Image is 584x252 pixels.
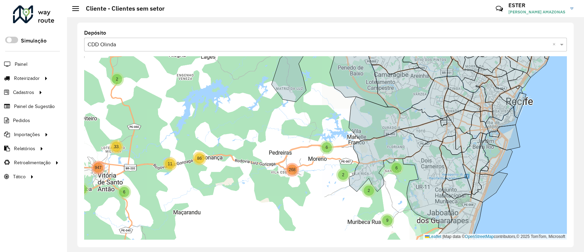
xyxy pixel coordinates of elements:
span: 9 [386,218,389,223]
span: Roteirizador [14,75,40,82]
span: Cadastros [13,89,34,96]
div: 9 [380,214,394,227]
div: 6 [320,141,334,154]
a: Leaflet [425,234,441,239]
div: 2 [336,168,350,182]
span: 33 [114,144,118,149]
span: 11 [168,161,172,166]
div: Map data © contributors,© 2025 TomTom, Microsoft [423,234,567,240]
span: 6 [395,166,398,170]
h3: ESTER [508,2,565,9]
span: 947 [95,165,102,170]
span: Relatórios [14,145,35,152]
span: 2 [116,77,118,82]
span: | [442,234,443,239]
span: 6 [326,145,328,150]
div: 2 [362,184,376,197]
h2: Cliente - Clientes sem setor [79,5,165,12]
span: 6 [123,190,126,194]
span: Importações [14,131,40,138]
label: Depósito [84,29,106,37]
label: Simulação [21,37,47,45]
span: [PERSON_NAME] AMAZONAS [508,9,565,15]
div: 6 [117,185,131,199]
div: 2 [110,72,124,86]
span: Tático [13,173,26,180]
div: 268 [285,163,299,177]
a: OpenStreetMap [465,234,494,239]
span: Clear all [553,40,558,49]
div: 947 [91,161,105,175]
span: Retroalimentação [14,159,51,166]
div: 11 [163,157,177,171]
div: 33 [109,140,123,154]
span: 2 [342,172,345,177]
span: 2 [368,188,370,193]
span: Painel [15,61,27,68]
div: 86 [193,152,206,165]
div: 6 [390,161,403,175]
span: Painel de Sugestão [14,103,55,110]
span: 86 [197,156,202,161]
span: 268 [289,167,296,172]
a: Contato Rápido [492,1,507,16]
span: Pedidos [13,117,30,124]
